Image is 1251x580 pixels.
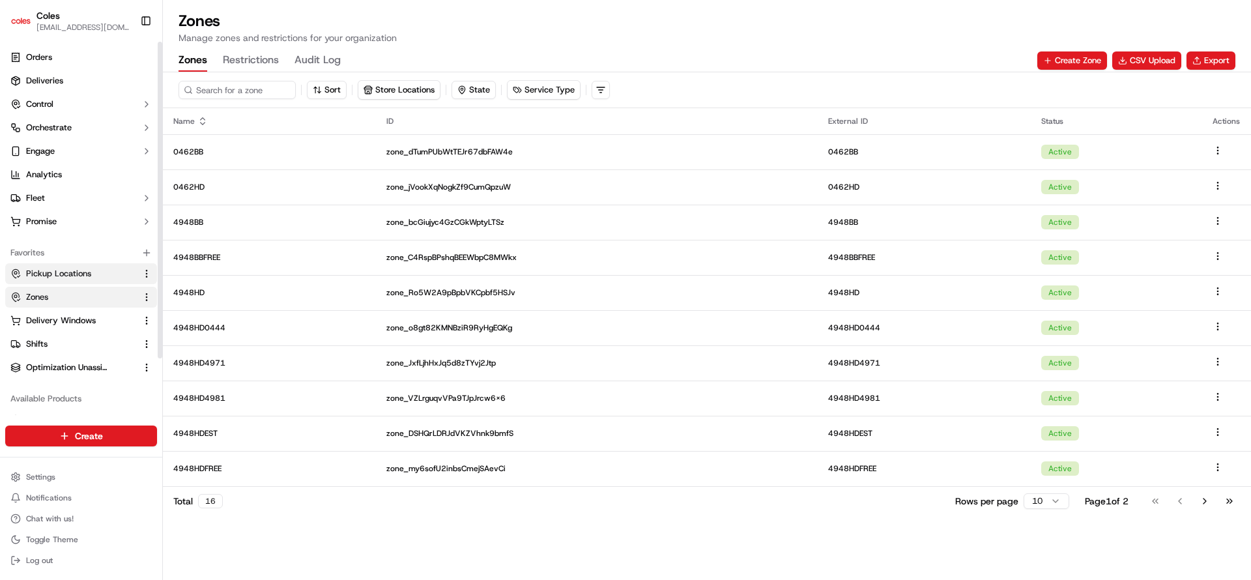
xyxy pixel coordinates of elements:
div: External ID [828,116,1020,126]
p: 4948HDFREE [828,463,1020,474]
p: 0462HD [828,182,1020,192]
button: Log out [5,551,157,570]
p: zone_Ro5W2A9pBpbVKCpbf5HSJv [386,287,807,298]
button: Export [1186,51,1235,70]
div: Active [1041,391,1079,405]
div: 16 [198,494,223,508]
div: Active [1041,250,1079,265]
a: 💻API Documentation [105,184,214,207]
img: 1736555255976-a54dd68f-1ca7-489b-9aae-adbdc363a1c4 [13,124,36,148]
p: 4948HD4981 [173,393,366,403]
button: [EMAIL_ADDRESS][DOMAIN_NAME] [36,22,130,33]
span: Knowledge Base [26,189,100,202]
span: Log out [26,555,53,566]
span: Pylon [130,221,158,231]
p: zone_DSHQrLDRJdVKZVhnk9bmfS [386,428,807,439]
div: Active [1041,215,1079,229]
button: Store Locations [358,81,440,99]
div: Favorites [5,242,157,263]
span: Create [75,429,103,442]
span: Toggle Theme [26,534,78,545]
input: Got a question? Start typing here... [34,84,235,98]
p: Welcome 👋 [13,52,237,73]
span: Promise [26,216,57,227]
button: Optimization Unassigned Orders [5,357,157,378]
span: Zones [26,291,48,303]
p: Manage zones and restrictions for your organization [179,31,1235,44]
div: Total [173,494,223,508]
a: 📗Knowledge Base [8,184,105,207]
div: 📗 [13,190,23,201]
span: Orders [26,51,52,63]
p: 4948HD [828,287,1020,298]
div: Active [1041,180,1079,194]
div: Status [1041,116,1192,126]
img: Nash [13,13,39,39]
p: Rows per page [955,495,1018,508]
p: zone_JxfLjhHxJq5d8zTYvj2Jtp [386,358,807,368]
span: Shifts [26,338,48,350]
button: Engage [5,141,157,162]
button: ColesColes[EMAIL_ADDRESS][DOMAIN_NAME] [5,5,135,36]
a: Analytics [5,164,157,185]
a: Zones [10,291,136,303]
a: Deliveries [5,70,157,91]
span: Optimization Unassigned Orders [26,362,108,373]
a: Optimization Unassigned Orders [10,362,136,373]
input: Search for a zone [179,81,296,99]
p: 0462BB [828,147,1020,157]
span: Settings [26,472,55,482]
p: zone_bcGiujyc4GzCGkWptyLTSz [386,217,807,227]
div: Active [1041,145,1079,159]
button: Start new chat [222,128,237,144]
p: zone_C4RspBPshqBEEWbpC8MWkx [386,252,807,263]
button: Zones [179,50,207,72]
a: Powered byPylon [92,220,158,231]
a: Nash AI [10,414,152,426]
div: ID [386,116,807,126]
p: 4948HDEST [828,428,1020,439]
span: Deliveries [26,75,63,87]
a: Delivery Windows [10,315,136,326]
span: Notifications [26,493,72,503]
p: 0462BB [173,147,366,157]
h1: Zones [179,10,1235,31]
button: Control [5,94,157,115]
button: Chat with us! [5,510,157,528]
button: Nash AI [5,409,157,430]
div: Name [173,116,366,126]
div: Active [1041,461,1079,476]
div: Active [1041,285,1079,300]
button: Sort [307,81,347,99]
div: Available Products [5,388,157,409]
a: Pickup Locations [10,268,136,280]
p: 4948HD4971 [828,358,1020,368]
p: zone_o8gt82KMNBziR9RyHgEQKg [386,323,807,333]
p: zone_VZLrguqvVPa9TJpJrcw6x6 [386,393,807,403]
button: Create [5,426,157,446]
img: Coles [10,10,31,31]
button: Settings [5,468,157,486]
button: State [452,81,496,99]
span: Analytics [26,169,62,181]
span: Orchestrate [26,122,72,134]
button: CSV Upload [1112,51,1181,70]
p: 4948BB [828,217,1020,227]
p: 4948BB [173,217,366,227]
button: Pickup Locations [5,263,157,284]
span: Fleet [26,192,45,204]
span: Control [26,98,53,110]
p: 4948HD0444 [173,323,366,333]
span: Engage [26,145,55,157]
span: Chat with us! [26,514,74,524]
button: Promise [5,211,157,232]
span: Pickup Locations [26,268,91,280]
button: Zones [5,287,157,308]
button: Coles [36,9,60,22]
div: Active [1041,356,1079,370]
button: Create Zone [1037,51,1107,70]
button: Service Type [508,81,580,99]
